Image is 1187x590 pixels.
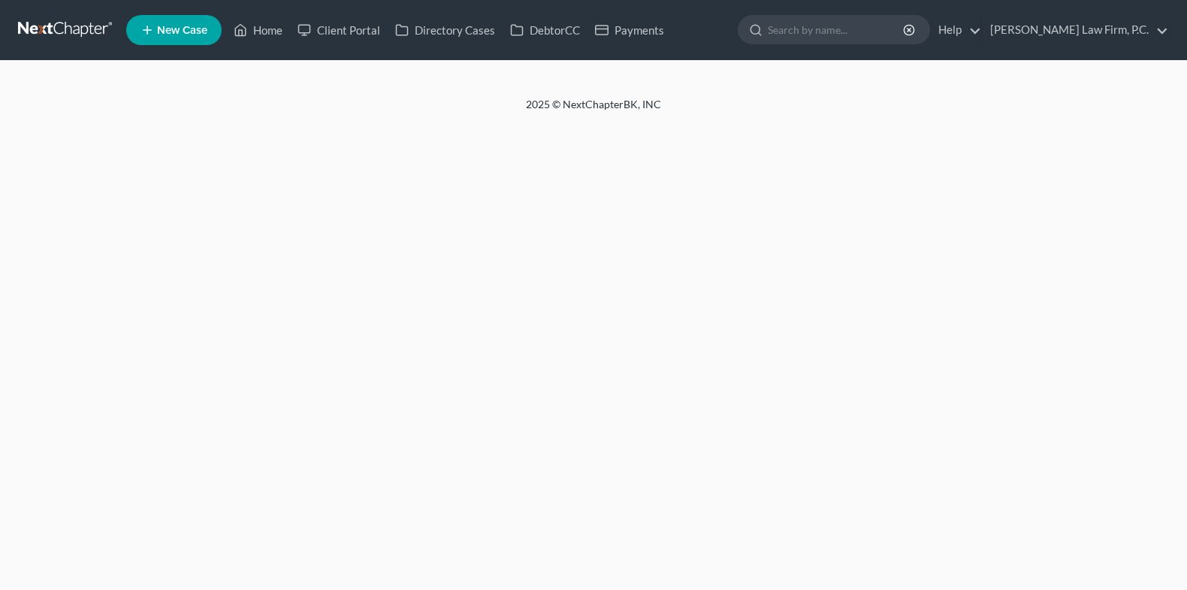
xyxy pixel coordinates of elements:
a: [PERSON_NAME] Law Firm, P.C. [983,17,1168,44]
span: New Case [157,25,207,36]
a: DebtorCC [503,17,587,44]
input: Search by name... [768,16,905,44]
a: Home [226,17,290,44]
a: Help [931,17,981,44]
div: 2025 © NextChapterBK, INC [165,97,1022,124]
a: Payments [587,17,672,44]
a: Client Portal [290,17,388,44]
a: Directory Cases [388,17,503,44]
